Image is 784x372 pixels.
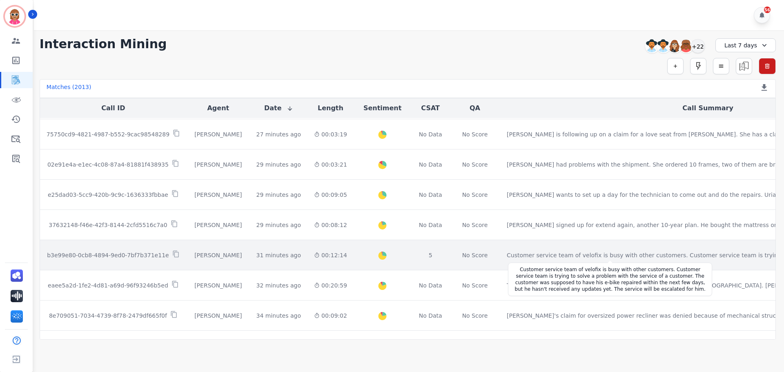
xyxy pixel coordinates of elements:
[462,251,488,259] div: No Score
[513,266,707,292] div: Customer service team of velofix is busy with other customers. Customer service team is trying to...
[193,281,243,290] div: [PERSON_NAME]
[462,160,488,169] div: No Score
[314,312,347,320] div: 00:09:02
[256,312,301,320] div: 34 minutes ago
[462,281,488,290] div: No Score
[418,191,443,199] div: No Data
[691,39,705,53] div: +22
[314,251,347,259] div: 00:12:14
[418,221,443,229] div: No Data
[5,7,24,26] img: Bordered avatar
[47,83,91,94] div: Matches ( 2013 )
[715,38,776,52] div: Last 7 days
[314,281,347,290] div: 00:20:59
[314,130,347,138] div: 00:03:19
[193,312,243,320] div: [PERSON_NAME]
[462,312,488,320] div: No Score
[462,221,488,229] div: No Score
[193,251,243,259] div: [PERSON_NAME]
[256,191,301,199] div: 29 minutes ago
[48,191,168,199] p: e25dad03-5cc9-420b-9c9c-1636333fbbae
[470,103,480,113] button: QA
[49,312,167,320] p: 8e709051-7034-4739-8f78-2479df665f0f
[462,130,488,138] div: No Score
[193,130,243,138] div: [PERSON_NAME]
[47,130,169,138] p: 75750cd9-4821-4987-b552-9cac98548289
[47,251,169,259] p: b3e99e80-0cb8-4894-9ed0-7bf7b371e11e
[207,103,229,113] button: Agent
[314,221,347,229] div: 00:08:12
[314,191,347,199] div: 00:09:05
[256,221,301,229] div: 29 minutes ago
[47,160,169,169] p: 02e91e4a-e1ec-4c08-87a4-81881f438935
[256,160,301,169] div: 29 minutes ago
[48,281,168,290] p: eaee5a2d-1fe2-4d81-a69d-96f93246b5ed
[314,160,347,169] div: 00:03:21
[421,103,440,113] button: CSAT
[462,191,488,199] div: No Score
[193,160,243,169] div: [PERSON_NAME]
[40,37,167,51] h1: Interaction Mining
[318,103,343,113] button: Length
[101,103,125,113] button: Call ID
[193,191,243,199] div: [PERSON_NAME]
[49,221,167,229] p: 37632148-f46e-42f3-8144-2cfd5516c7a0
[764,7,771,13] div: 56
[682,103,733,113] button: Call Summary
[418,312,443,320] div: No Data
[418,160,443,169] div: No Data
[418,251,443,259] div: 5
[363,103,401,113] button: Sentiment
[264,103,293,113] button: Date
[193,221,243,229] div: [PERSON_NAME]
[256,251,301,259] div: 31 minutes ago
[256,130,301,138] div: 27 minutes ago
[418,130,443,138] div: No Data
[418,281,443,290] div: No Data
[256,281,301,290] div: 32 minutes ago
